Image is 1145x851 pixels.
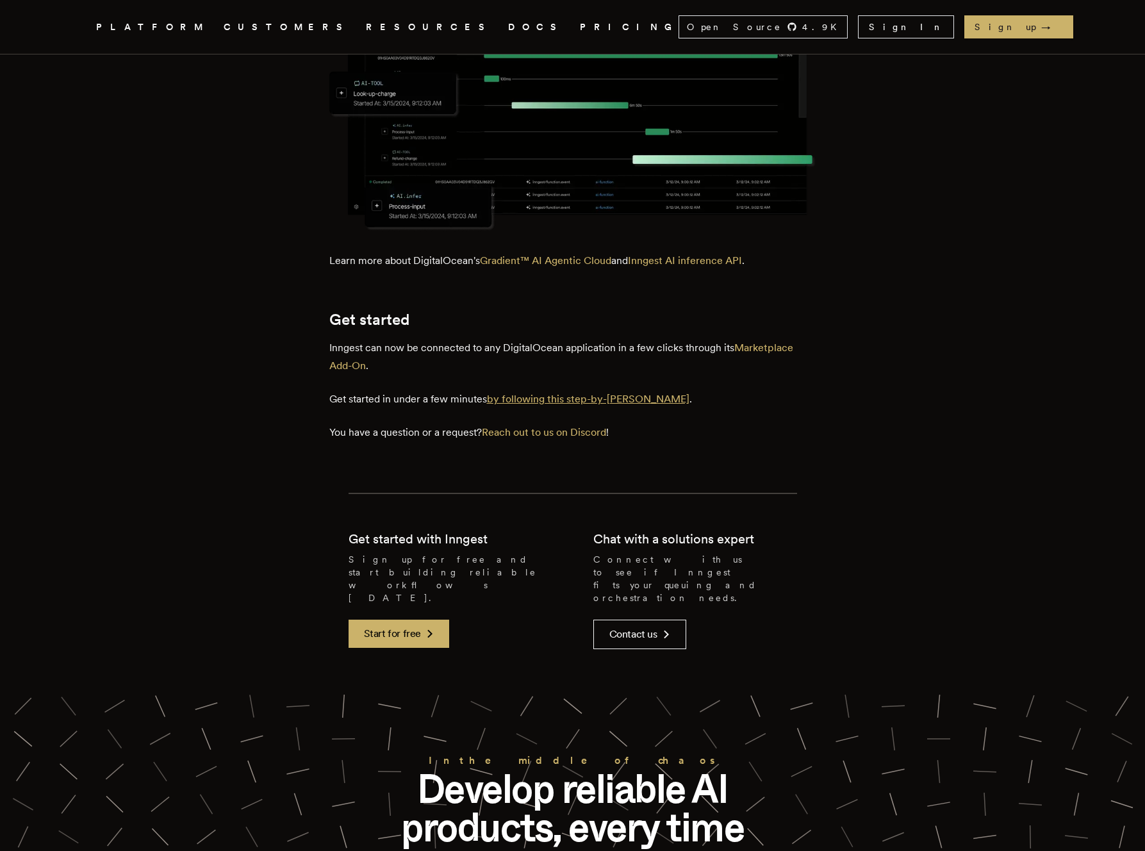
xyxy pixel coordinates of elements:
[628,254,742,267] a: Inngest AI inference API
[580,19,679,35] a: PRICING
[329,252,816,270] p: Learn more about DigitalOcean's and .
[329,339,816,375] p: Inngest can now be connected to any DigitalOcean application in a few clicks through its .
[858,15,954,38] a: Sign In
[482,426,606,438] a: Reach out to us on Discord
[329,424,816,442] p: You have a question or a request? !
[368,770,778,847] p: Develop reliable AI products, every time
[593,530,754,548] h2: Chat with a solutions expert
[480,254,611,267] a: Gradient™ AI Agentic Cloud
[329,390,816,408] p: Get started in under a few minutes .
[687,21,782,33] span: Open Source
[487,393,689,405] a: by following this step-by-[PERSON_NAME]
[593,553,797,604] p: Connect with us to see if Inngest fits your queuing and orchestration needs.
[593,620,686,649] a: Contact us
[368,752,778,770] h2: In the middle of chaos
[508,19,564,35] a: DOCS
[329,342,793,372] a: Marketplace Add-On
[802,21,844,33] span: 4.9 K
[964,15,1073,38] a: Sign up
[329,311,816,329] h2: Get started
[366,19,493,35] button: RESOURCES
[96,19,208,35] button: PLATFORM
[1041,21,1063,33] span: →
[349,530,488,548] h2: Get started with Inngest
[349,553,552,604] p: Sign up for free and start building reliable workflows [DATE].
[224,19,350,35] a: CUSTOMERS
[349,620,449,648] a: Start for free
